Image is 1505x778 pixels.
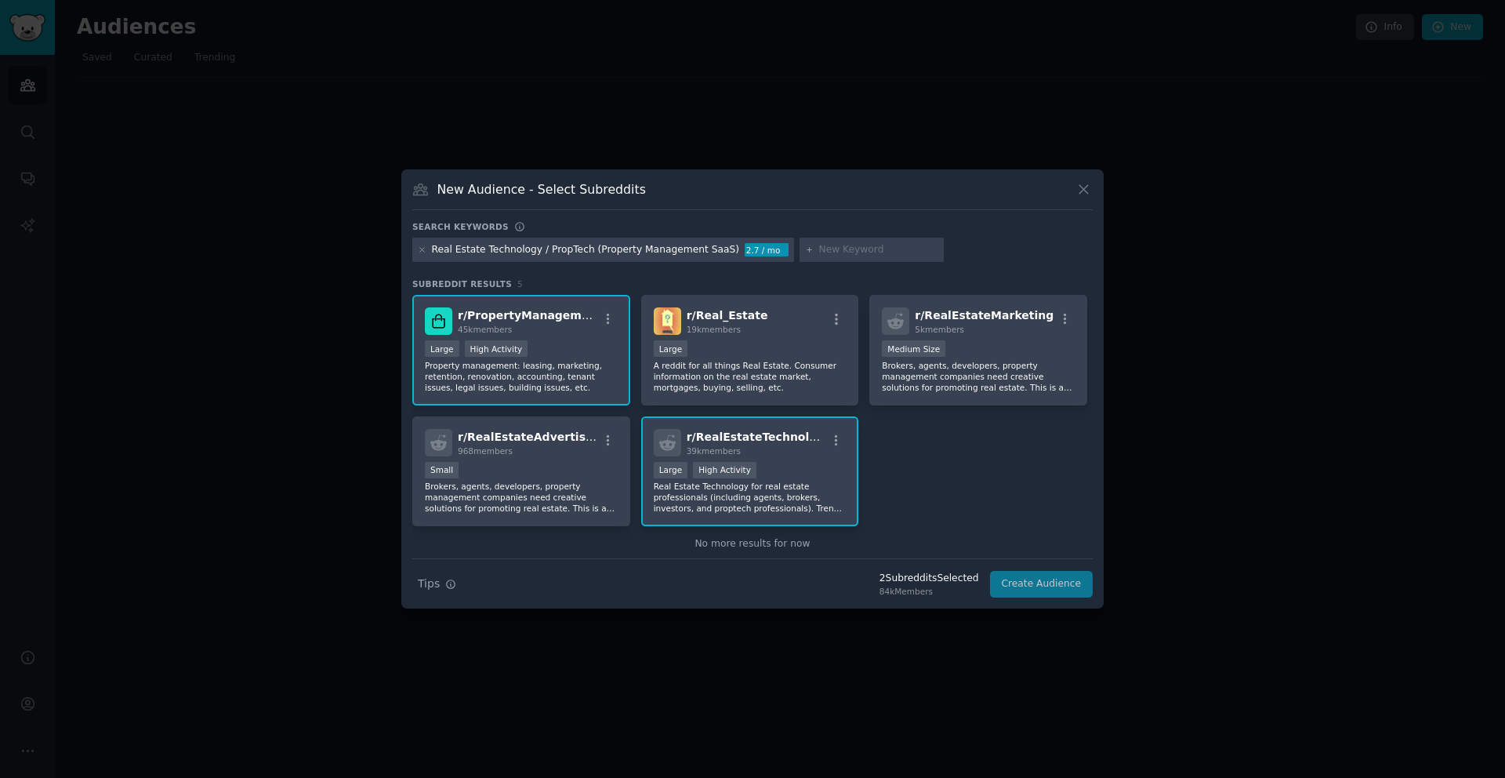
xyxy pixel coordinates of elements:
[412,221,509,232] h3: Search keywords
[915,325,964,334] span: 5k members
[687,309,768,322] span: r/ Real_Estate
[425,360,618,393] p: Property management: leasing, marketing, retention, renovation, accounting, tenant issues, legal ...
[693,462,756,478] div: High Activity
[425,481,618,514] p: Brokers, agents, developers, property management companies need creative solutions for promoting ...
[654,462,688,478] div: Large
[915,309,1053,322] span: r/ RealEstateMarketing
[412,551,1093,571] div: Need more communities?
[882,340,945,357] div: Medium Size
[412,570,462,598] button: Tips
[465,340,528,357] div: High Activity
[458,309,602,322] span: r/ PropertyManagement
[654,340,688,357] div: Large
[437,181,646,198] h3: New Audience - Select Subreddits
[412,537,1093,551] div: No more results for now
[882,360,1075,393] p: Brokers, agents, developers, property management companies need creative solutions for promoting ...
[458,431,605,443] span: r/ RealEstateAdvertising
[687,431,832,443] span: r/ RealEstateTechnology
[819,243,938,257] input: New Keyword
[654,307,681,335] img: Real_Estate
[762,558,866,569] span: Add to your keywords
[745,243,789,257] div: 2.7 / mo
[425,307,452,335] img: PropertyManagement
[425,462,459,478] div: Small
[654,360,847,393] p: A reddit for all things Real Estate. Consumer information on the real estate market, mortgages, b...
[458,325,512,334] span: 45k members
[879,586,979,597] div: 84k Members
[418,576,440,592] span: Tips
[412,278,512,289] span: Subreddit Results
[425,340,459,357] div: Large
[432,243,740,257] div: Real Estate Technology / PropTech (Property Management SaaS)
[654,481,847,514] p: Real Estate Technology for real estate professionals (including agents, brokers, investors, and p...
[517,279,523,289] span: 5
[458,446,513,456] span: 968 members
[687,446,741,456] span: 39k members
[879,572,979,586] div: 2 Subreddit s Selected
[687,325,741,334] span: 19k members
